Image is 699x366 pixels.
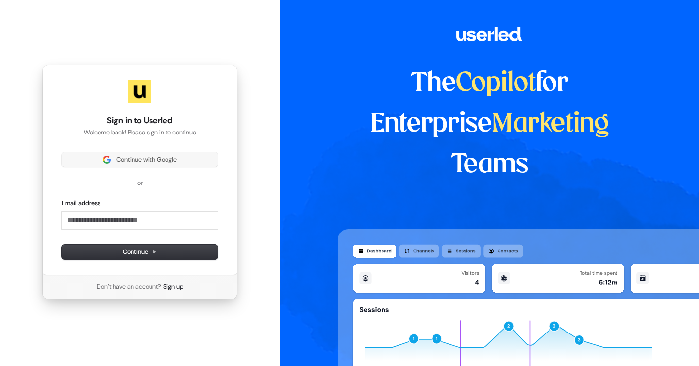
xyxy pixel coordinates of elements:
[123,248,157,256] span: Continue
[62,199,100,208] label: Email address
[103,156,111,164] img: Sign in with Google
[137,179,143,187] p: or
[492,112,609,137] span: Marketing
[62,115,218,127] h1: Sign in to Userled
[163,283,183,291] a: Sign up
[456,71,536,96] span: Copilot
[97,283,161,291] span: Don’t have an account?
[128,80,151,103] img: Userled
[62,128,218,137] p: Welcome back! Please sign in to continue
[62,152,218,167] button: Sign in with GoogleContinue with Google
[338,63,641,185] h1: The for Enterprise Teams
[116,155,177,164] span: Continue with Google
[62,245,218,259] button: Continue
